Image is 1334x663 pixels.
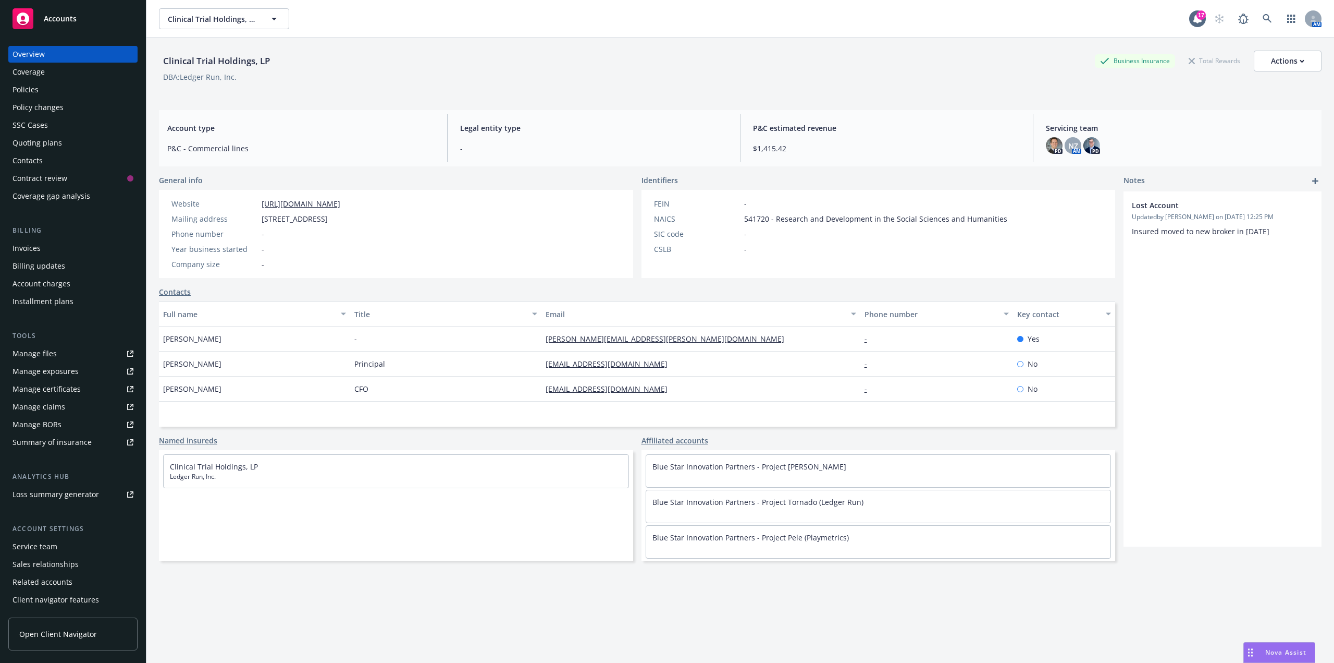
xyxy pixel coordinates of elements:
div: Year business started [171,244,257,255]
a: Overview [8,46,138,63]
span: - [744,244,747,255]
span: - [262,259,264,270]
div: Invoices [13,240,41,257]
a: Account charges [8,275,138,292]
a: Quoting plans [8,135,138,151]
span: - [354,333,357,344]
span: - [262,228,264,239]
span: No [1028,358,1037,369]
span: Nova Assist [1265,648,1306,657]
a: Blue Star Innovation Partners - Project [PERSON_NAME] [652,462,846,472]
a: Named insureds [159,435,217,446]
span: [PERSON_NAME] [163,358,221,369]
a: Policies [8,81,138,98]
button: Clinical Trial Holdings, LP [159,8,289,29]
button: Actions [1254,51,1321,71]
a: Client navigator features [8,592,138,608]
div: Key contact [1017,309,1100,320]
a: Coverage [8,64,138,80]
div: Company size [171,259,257,270]
button: Title [350,302,541,327]
a: - [864,359,875,369]
div: Manage claims [13,399,65,415]
a: Manage files [8,345,138,362]
div: Overview [13,46,45,63]
a: [PERSON_NAME][EMAIL_ADDRESS][PERSON_NAME][DOMAIN_NAME] [546,334,793,344]
div: Total Rewards [1183,54,1245,67]
span: Lost Account [1132,200,1286,211]
a: Summary of insurance [8,434,138,451]
div: Email [546,309,845,320]
a: Service team [8,538,138,555]
div: Phone number [171,228,257,239]
a: Contacts [159,286,191,297]
span: P&C estimated revenue [753,123,1020,134]
a: Clinical Trial Holdings, LP [170,462,258,472]
a: Manage certificates [8,381,138,397]
span: Insured moved to new broker in [DATE] [1132,226,1269,236]
a: Switch app [1281,8,1302,29]
div: Account charges [13,275,70,292]
div: Manage files [13,345,57,362]
button: Key contact [1013,302,1115,327]
span: Updated by [PERSON_NAME] on [DATE] 12:25 PM [1132,212,1313,222]
span: [PERSON_NAME] [163,333,221,344]
span: - [744,198,747,209]
div: 17 [1196,10,1206,20]
span: Legal entity type [460,123,727,134]
div: Coverage [13,64,45,80]
div: Quoting plans [13,135,62,151]
a: Search [1257,8,1278,29]
span: NZ [1068,140,1078,151]
a: Report a Bug [1233,8,1254,29]
a: - [864,384,875,394]
a: [URL][DOMAIN_NAME] [262,199,340,209]
button: Email [541,302,860,327]
span: Principal [354,358,385,369]
div: Policy changes [13,99,64,116]
span: Servicing team [1046,123,1313,134]
div: SIC code [654,228,740,239]
div: Tools [8,331,138,341]
div: Business Insurance [1095,54,1175,67]
div: Sales relationships [13,556,79,573]
div: Service team [13,538,57,555]
a: Coverage gap analysis [8,188,138,204]
div: Account settings [8,524,138,534]
div: Contacts [13,152,43,169]
div: Website [171,198,257,209]
div: Client navigator features [13,592,99,608]
div: Clinical Trial Holdings, LP [159,54,274,68]
span: Account type [167,123,435,134]
a: - [864,334,875,344]
a: Invoices [8,240,138,257]
div: Drag to move [1244,643,1257,662]
div: Related accounts [13,574,72,590]
div: NAICS [654,213,740,224]
span: No [1028,383,1037,394]
span: [STREET_ADDRESS] [262,213,328,224]
div: Contract review [13,170,67,187]
a: [EMAIL_ADDRESS][DOMAIN_NAME] [546,359,676,369]
button: Full name [159,302,350,327]
span: Identifiers [641,175,678,186]
div: Actions [1271,51,1304,71]
a: Manage BORs [8,416,138,433]
a: Policy changes [8,99,138,116]
div: SSC Cases [13,117,48,134]
div: Billing [8,225,138,236]
a: Accounts [8,4,138,33]
span: 541720 - Research and Development in the Social Sciences and Humanities [744,213,1007,224]
span: CFO [354,383,368,394]
a: Billing updates [8,258,138,274]
div: Analytics hub [8,472,138,482]
div: Manage BORs [13,416,61,433]
span: Clinical Trial Holdings, LP [168,14,258,25]
a: remove [1301,200,1313,212]
button: Nova Assist [1243,642,1315,663]
a: Manage exposures [8,363,138,380]
div: Loss summary generator [13,486,99,503]
span: - [744,228,747,239]
div: Mailing address [171,213,257,224]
